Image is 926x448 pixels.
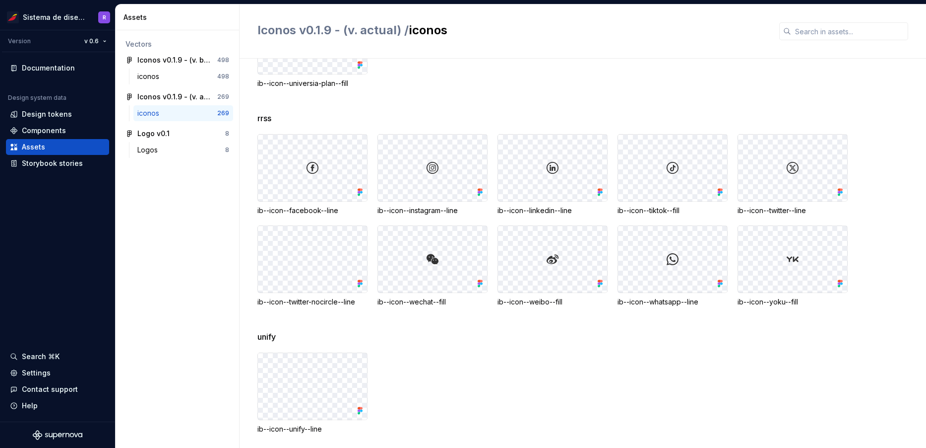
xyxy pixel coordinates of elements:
div: ib--icon--linkedin--line [497,206,608,216]
div: Design tokens [22,109,72,119]
div: ib--icon--twitter-nocircle--line [257,297,368,307]
div: ib--icon--twitter--line [738,206,848,216]
div: ib--icon--facebook--line [257,206,368,216]
div: Iconos v0.1.9 - (v. actual) [137,92,211,102]
span: rrss [257,112,271,124]
div: Assets [22,142,45,152]
a: Documentation [6,60,109,76]
a: Design tokens [6,106,109,122]
div: ib--icon--weibo--fill [497,297,608,307]
a: Components [6,123,109,139]
div: Help [22,401,38,411]
div: ib--icon--tiktok--fill [617,206,728,216]
div: Version [8,37,31,45]
button: v 0.6 [80,34,111,48]
div: Settings [22,368,51,378]
a: iconos498 [133,69,233,84]
div: 498 [217,56,229,64]
div: Vectors [125,39,229,49]
div: Iconos v0.1.9 - (v. beta) [137,55,211,65]
a: iconos269 [133,105,233,121]
div: Documentation [22,63,75,73]
div: ib--icon--unify--line [257,424,368,434]
a: Settings [6,365,109,381]
div: ib--icon--instagram--line [377,206,488,216]
button: Sistema de diseño IberiaR [2,6,113,28]
a: Logo v0.18 [122,126,233,142]
span: Iconos v0.1.9 - (v. actual) / [257,23,409,37]
button: Search ⌘K [6,349,109,365]
svg: Supernova Logo [33,430,82,440]
div: iconos [137,108,163,118]
h2: iconos [257,22,767,38]
div: Design system data [8,94,66,102]
span: unify [257,331,276,343]
div: Storybook stories [22,158,83,168]
div: iconos [137,72,163,81]
div: R [103,13,106,21]
div: ib--icon--yoku--fill [738,297,848,307]
div: Sistema de diseño Iberia [23,12,86,22]
button: Contact support [6,381,109,397]
a: Iconos v0.1.9 - (v. actual)269 [122,89,233,105]
div: Logos [137,145,162,155]
input: Search in assets... [791,22,908,40]
div: 8 [225,130,229,138]
div: ib--icon--universia-plan--fill [257,78,368,88]
div: Search ⌘K [22,352,60,362]
div: Logo v0.1 [137,129,170,139]
a: Logos8 [133,142,233,158]
div: 269 [217,93,229,101]
a: Assets [6,139,109,155]
span: v 0.6 [84,37,99,45]
a: Storybook stories [6,155,109,171]
a: Iconos v0.1.9 - (v. beta)498 [122,52,233,68]
div: Components [22,126,66,136]
div: ib--icon--whatsapp--line [617,297,728,307]
div: 269 [217,109,229,117]
img: 55604660-494d-44a9-beb2-692398e9940a.png [7,11,19,23]
div: 8 [225,146,229,154]
div: Contact support [22,384,78,394]
div: ib--icon--wechat--fill [377,297,488,307]
div: 498 [217,73,229,80]
button: Help [6,398,109,414]
div: Assets [123,12,235,22]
